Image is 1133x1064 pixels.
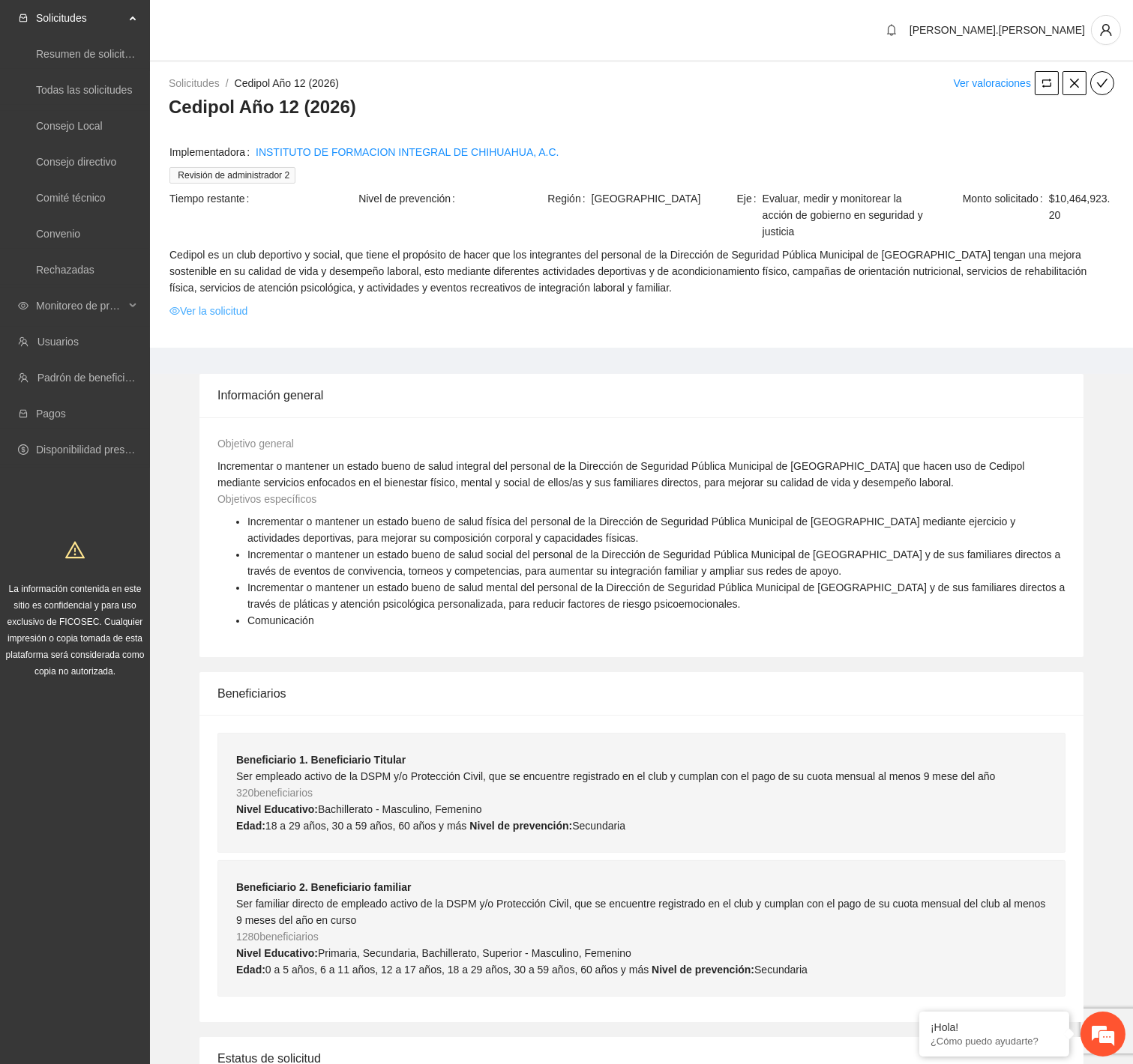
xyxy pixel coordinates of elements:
span: Cedipol es un club deportivo y social, que tiene el propósito de hacer que los integrantes del pe... [169,247,1114,296]
span: Secundaria [572,820,625,832]
span: Incrementar o mantener un estado bueno de salud integral del personal de la Dirección de Segurida... [217,460,1025,489]
span: Objetivos específicos [217,493,316,505]
span: Monto solicitado [963,190,1049,223]
a: Todas las solicitudes [36,84,132,96]
span: Solicitudes [36,3,124,33]
strong: Edad: [236,820,265,832]
a: Rechazadas [36,264,94,276]
span: Incrementar o mantener un estado bueno de salud física del personal de la Dirección de Seguridad ... [247,516,1015,544]
span: eye [18,300,28,311]
span: Región [547,190,591,207]
a: Ver valoraciones [953,77,1031,89]
div: Beneficiarios [217,672,1066,715]
a: Padrón de beneficiarios [37,372,148,384]
span: warning [65,540,85,560]
span: Bachillerato - Masculino, Femenino [318,803,482,815]
a: Consejo directivo [36,156,116,168]
span: 320 beneficiarios [236,787,313,799]
a: INSTITUTO DE FORMACION INTEGRAL DE CHIHUAHUA, A.C. [256,144,559,160]
span: Ser empleado activo de la DSPM y/o Protección Civil, que se encuentre registrado en el club y cum... [236,770,995,782]
span: Comunicación [247,614,314,626]
span: check [1091,77,1114,89]
span: [PERSON_NAME].[PERSON_NAME] [910,24,1085,36]
span: eye [169,306,180,316]
span: 0 a 5 años, 6 a 11 años, 12 a 17 años, 18 a 29 años, 30 a 59 años, 60 años y más [265,964,649,976]
a: Solicitudes [169,77,220,89]
span: Primaria, Secundaria, Bachillerato, Superior - Masculino, Femenino [318,947,631,959]
button: close [1063,71,1087,95]
strong: Nivel Educativo: [236,947,318,959]
span: Ser familiar directo de empleado activo de la DSPM y/o Protección Civil, que se encuentre registr... [236,898,1045,926]
h3: Cedipol Año 12 (2026) [169,95,1114,119]
span: Incrementar o mantener un estado bueno de salud mental del personal de la Dirección de Seguridad ... [247,581,1066,610]
div: Chatee con nosotros ahora [78,76,252,96]
strong: Edad: [236,964,265,976]
strong: Nivel de prevención: [469,820,572,832]
a: Resumen de solicitudes por aprobar [36,48,205,60]
div: Minimizar ventana de chat en vivo [246,7,282,43]
button: check [1090,71,1114,95]
span: Tiempo restante [169,190,256,207]
span: Monitoreo de proyectos [36,291,124,321]
span: Objetivo general [217,438,294,450]
strong: Beneficiario 2. Beneficiario familiar [236,881,411,893]
span: $10,464,923.20 [1049,190,1114,223]
textarea: Escriba su mensaje y pulse “Intro” [7,409,286,462]
span: close [1063,77,1086,89]
a: Consejo Local [36,120,103,132]
span: Eje [737,190,763,240]
span: La información contenida en este sitio es confidencial y para uso exclusivo de FICOSEC. Cualquier... [6,584,145,677]
p: ¿Cómo puedo ayudarte? [931,1036,1058,1047]
a: Disponibilidad presupuestal [36,444,164,456]
span: Secundaria [754,964,808,976]
strong: Beneficiario 1. Beneficiario Titular [236,754,406,766]
span: user [1092,23,1120,37]
button: retweet [1035,71,1059,95]
span: [GEOGRAPHIC_DATA] [592,190,736,207]
span: retweet [1036,77,1058,89]
span: Implementadora [169,144,256,160]
strong: Nivel de prevención: [652,964,754,976]
button: user [1091,15,1121,45]
span: 1280 beneficiarios [236,931,319,943]
a: eyeVer la solicitud [169,303,247,319]
div: Información general [217,374,1066,417]
span: Estamos en línea. [87,200,207,351]
span: Evaluar, medir y monitorear la acción de gobierno en seguridad y justicia [763,190,925,240]
a: Convenio [36,228,80,240]
a: Comité técnico [36,192,106,204]
div: ¡Hola! [931,1021,1058,1033]
span: Revisión de administrador 2 [169,167,295,184]
a: Pagos [36,408,66,420]
span: / [226,77,229,89]
span: 18 a 29 años, 30 a 59 años, 60 años y más [265,820,467,832]
a: Cedipol Año 12 (2026) [235,77,339,89]
span: inbox [18,13,28,23]
span: bell [880,24,903,36]
span: Nivel de prevención [358,190,461,207]
span: Incrementar o mantener un estado bueno de salud social del personal de la Dirección de Seguridad ... [247,548,1060,577]
strong: Nivel Educativo: [236,803,318,815]
button: bell [880,18,904,42]
a: Usuarios [37,336,79,348]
